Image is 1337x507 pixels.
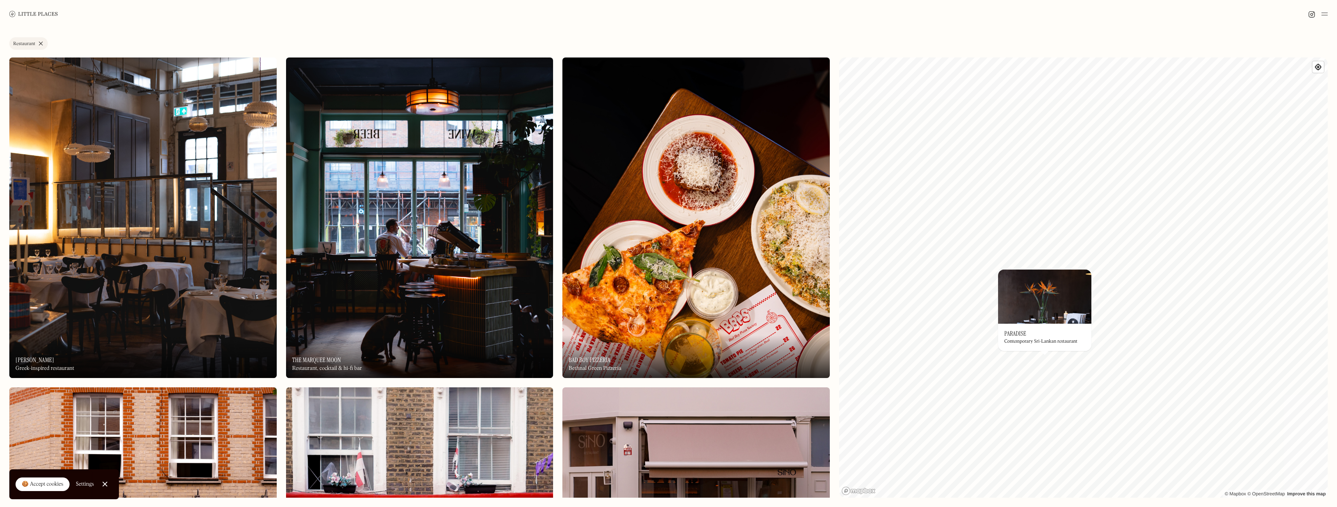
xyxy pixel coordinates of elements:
div: Bethnal Green Pizzeria [569,365,621,372]
a: Mapbox [1225,491,1246,497]
a: ParadiseParadiseParadiseContemporary Sri-Lankan restaurant [998,269,1091,351]
a: Restaurant [9,37,48,50]
h3: Bad Boy Pizzeria [569,356,610,364]
a: Bad Boy PizzeriaBad Boy PizzeriaBad Boy PizzeriaBethnal Green Pizzeria [562,57,830,378]
a: Close Cookie Popup [97,476,113,492]
h3: The Marquee Moon [292,356,341,364]
div: Restaurant, cocktail & hi-fi bar [292,365,362,372]
button: Find my location [1313,61,1324,73]
img: Bad Boy Pizzeria [562,57,830,378]
a: Settings [76,476,94,493]
img: Paradise [998,269,1091,324]
a: Mapbox homepage [841,486,876,495]
a: LaganaLagana[PERSON_NAME]Greek-inspired restaurant [9,57,277,378]
div: Greek-inspired restaurant [16,365,74,372]
img: The Marquee Moon [286,57,553,378]
a: 🍪 Accept cookies [16,477,70,491]
div: Settings [76,481,94,487]
div: Contemporary Sri-Lankan restaurant [1004,339,1077,345]
h3: Paradise [1004,330,1026,337]
canvas: Map [839,57,1328,498]
h3: [PERSON_NAME] [16,356,54,364]
img: Lagana [9,57,277,378]
div: Restaurant [13,42,35,46]
a: Improve this map [1287,491,1326,497]
div: 🍪 Accept cookies [22,481,63,488]
a: The Marquee MoonThe Marquee MoonThe Marquee MoonRestaurant, cocktail & hi-fi bar [286,57,553,378]
a: OpenStreetMap [1247,491,1285,497]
